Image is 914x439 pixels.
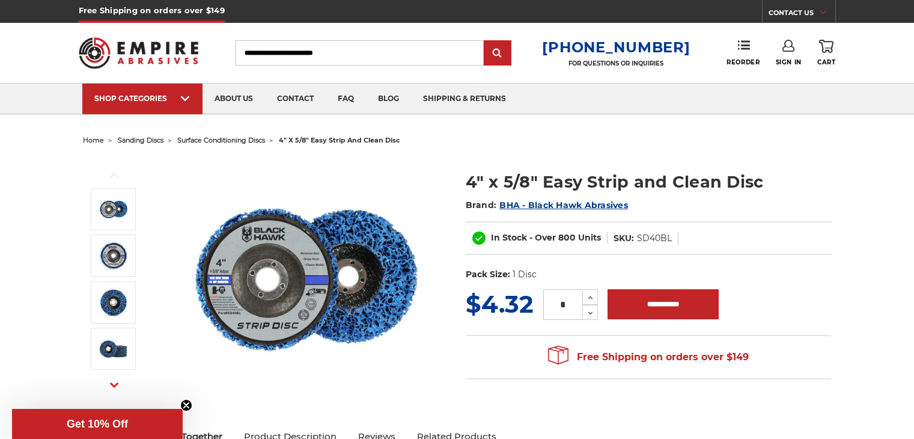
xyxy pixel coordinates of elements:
h1: 4" x 5/8" Easy Strip and Clean Disc [466,170,832,194]
img: 4" x 5/8" easy strip and clean discs [186,158,426,398]
a: faq [326,84,366,114]
span: Sign In [776,58,802,66]
span: Cart [817,58,835,66]
a: Cart [817,40,835,66]
a: home [83,136,104,144]
button: Close teaser [180,399,192,411]
a: sanding discs [118,136,163,144]
span: 800 [558,232,576,243]
dt: SKU: [614,232,634,245]
input: Submit [486,41,510,66]
span: Brand: [466,200,497,210]
img: 4" x 5/8" easy strip and clean discs [99,194,129,224]
dt: Pack Size: [466,268,510,281]
a: about us [203,84,265,114]
div: Get 10% OffClose teaser [12,409,183,439]
img: 4 inch paint stripping discs [99,334,129,364]
span: - Over [529,232,556,243]
img: Empire Abrasives [79,29,199,76]
a: blog [366,84,411,114]
a: surface conditioning discs [177,136,265,144]
img: 4" paint stripper disc [99,287,129,318]
span: In Stock [491,232,527,243]
a: shipping & returns [411,84,518,114]
span: Units [578,232,601,243]
span: Get 10% Off [67,418,128,430]
a: Reorder [727,40,760,66]
span: Reorder [727,58,760,66]
a: BHA - Black Hawk Abrasives [499,200,628,210]
a: contact [265,84,326,114]
a: CONTACT US [769,6,835,23]
img: Black Hawk strip and clean discs, 4 inch [99,241,129,271]
span: $4.32 [466,289,534,319]
span: Free Shipping on orders over $149 [548,345,749,369]
dd: SD40BL [637,232,672,245]
a: [PHONE_NUMBER] [542,38,690,56]
span: 4" x 5/8" easy strip and clean disc [279,136,400,144]
dd: 1 Disc [513,268,537,281]
p: FOR QUESTIONS OR INQUIRIES [542,60,690,67]
button: Next [100,372,129,398]
button: Previous [100,162,129,188]
div: SHOP CATEGORIES [94,94,190,103]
